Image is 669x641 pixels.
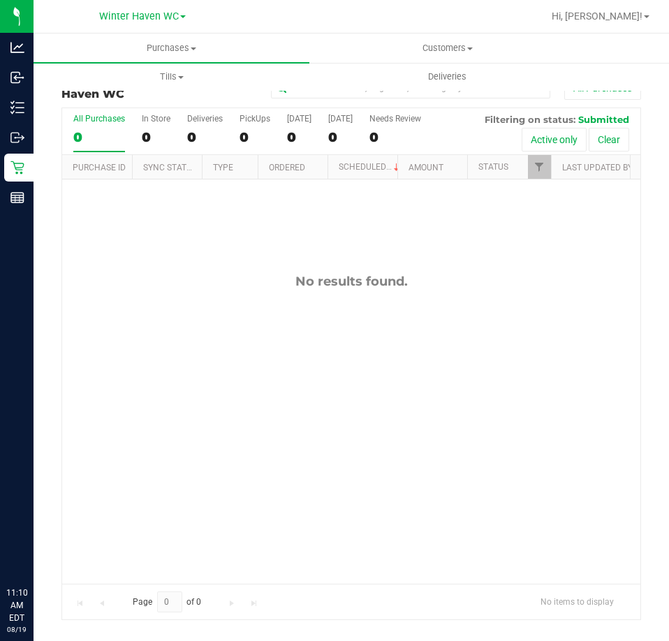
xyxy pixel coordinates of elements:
p: 08/19 [6,624,27,635]
a: Ordered [269,163,305,172]
div: No results found. [62,274,640,289]
span: Hi, [PERSON_NAME]! [552,10,642,22]
inline-svg: Inventory [10,101,24,115]
div: 0 [328,129,353,145]
span: Customers [310,42,585,54]
div: All Purchases [73,114,125,124]
div: [DATE] [328,114,353,124]
div: 0 [142,129,170,145]
p: 11:10 AM EDT [6,587,27,624]
div: 0 [73,129,125,145]
a: Sync Status [143,163,197,172]
a: Type [213,163,233,172]
inline-svg: Reports [10,191,24,205]
inline-svg: Inbound [10,71,24,84]
span: No items to display [529,591,625,612]
a: Amount [409,163,443,172]
button: Active only [522,128,587,152]
a: Purchases [34,34,309,63]
a: Filter [528,155,551,179]
span: Filtering on status: [485,114,575,125]
a: Customers [309,34,585,63]
inline-svg: Retail [10,161,24,175]
div: In Store [142,114,170,124]
a: Last Updated By [562,163,633,172]
h3: Purchase Fulfillment: [61,75,255,100]
div: 0 [240,129,270,145]
a: Status [478,162,508,172]
div: 0 [369,129,421,145]
div: PickUps [240,114,270,124]
div: 0 [287,129,311,145]
span: Submitted [578,114,629,125]
span: Purchases [34,42,309,54]
a: Tills [34,62,309,91]
div: 0 [187,129,223,145]
a: Scheduled [339,162,402,172]
div: [DATE] [287,114,311,124]
a: Purchase ID [73,163,126,172]
div: Needs Review [369,114,421,124]
span: Winter Haven WC [99,10,179,22]
span: Page of 0 [121,591,213,613]
inline-svg: Outbound [10,131,24,145]
div: Deliveries [187,114,223,124]
span: Deliveries [409,71,485,83]
iframe: Resource center [14,529,56,571]
button: Clear [589,128,629,152]
span: Tills [34,71,309,83]
inline-svg: Analytics [10,40,24,54]
a: Deliveries [309,62,585,91]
